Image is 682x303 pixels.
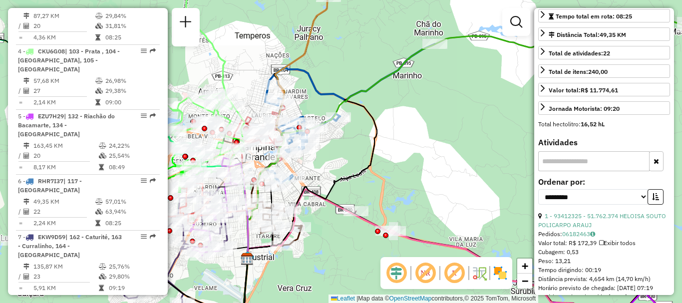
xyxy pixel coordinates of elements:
img: FAD Campina Grande [241,252,254,265]
i: % de utilização da cubagem [95,23,103,29]
em: Rota exportada [150,113,156,119]
td: / [18,21,23,31]
div: Distância prevista: 4,654 km (14,70 km/h) [538,275,670,284]
strong: 16,52 hL [581,120,605,128]
img: Fluxo de ruas [471,265,487,281]
em: Rota exportada [150,178,156,184]
button: Ordem crescente [648,189,664,205]
i: % de utilização da cubagem [95,88,103,94]
a: Leaflet [331,295,355,302]
td: 57,68 KM [33,76,95,86]
td: 4,36 KM [33,32,95,42]
i: Total de Atividades [23,209,29,215]
i: Observações [590,231,595,237]
div: Map data © contributors,© 2025 TomTom, Microsoft [329,295,538,303]
span: | 132 - Riachão do Bacamarte, 134 - [GEOGRAPHIC_DATA] [18,112,115,138]
i: Distância Total [23,13,29,19]
td: 24,22% [108,141,156,151]
em: Opções [141,48,147,54]
span: Exibir NR [413,261,437,285]
td: 29,84% [105,11,155,21]
td: 23 [33,272,98,282]
div: Horário previsto de saída: [DATE] 07:23 [538,293,670,302]
a: Exibir filtros [506,12,526,32]
i: % de utilização da cubagem [99,153,106,159]
td: = [18,32,23,42]
div: Tempo dirigindo: 00:19 [538,266,670,275]
span: Total de atividades: [549,49,610,57]
td: / [18,151,23,161]
span: Cubagem: 0,53 [538,248,579,256]
div: Valor total: R$ 172,39 [538,239,670,248]
h4: Atividades [538,138,670,147]
span: | 162 - Caturité, 163 - Curralinho, 164 - [GEOGRAPHIC_DATA] [18,233,122,259]
span: EKW9D59 [38,233,65,241]
div: Horário previsto de chegada: [DATE] 07:19 [538,284,670,293]
td: 20 [33,151,98,161]
td: 08:25 [105,218,155,228]
td: 57,01% [105,197,155,207]
div: Total de itens: [549,67,608,76]
strong: R$ 11.774,61 [581,86,618,94]
td: 49,35 KM [33,197,95,207]
td: 87,27 KM [33,11,95,21]
td: 20 [33,21,95,31]
i: Distância Total [23,199,29,205]
td: 25,54% [108,151,156,161]
span: Tempo total em rota: 08:25 [556,12,632,20]
td: 08:25 [105,32,155,42]
i: Total de Atividades [23,274,29,280]
td: 2,14 KM [33,97,95,107]
div: Jornada Motorista: 09:20 [549,104,620,113]
span: CKU6G08 [38,47,65,55]
td: / [18,86,23,96]
span: Peso: 13,21 [538,257,571,265]
td: 31,81% [105,21,155,31]
strong: 240,00 [588,68,608,75]
a: Zoom in [517,259,532,274]
td: 08:49 [108,162,156,172]
div: Total hectolitro: [538,120,670,129]
i: % de utilização do peso [99,264,106,270]
i: Distância Total [23,78,29,84]
td: 22 [33,207,95,217]
td: 29,38% [105,86,155,96]
a: OpenStreetMap [389,295,432,302]
span: | 117 - [GEOGRAPHIC_DATA] [18,177,82,194]
em: Rota exportada [150,234,156,240]
a: Zoom out [517,274,532,289]
a: Total de atividades:22 [538,46,670,59]
td: = [18,97,23,107]
a: Distância Total:49,35 KM [538,27,670,41]
td: 5,91 KM [33,283,98,293]
span: EZU7H29 [38,112,64,120]
i: Tempo total em rota [95,220,100,226]
label: Ordenar por: [538,176,670,188]
img: CDD Campina Grande [241,253,254,266]
a: Total de itens:240,00 [538,64,670,78]
td: / [18,207,23,217]
i: Distância Total [23,264,29,270]
img: Exibir/Ocultar setores [492,265,508,281]
i: Distância Total [23,143,29,149]
span: 7 - [18,233,122,259]
i: Tempo total em rota [95,99,100,105]
em: Opções [141,234,147,240]
td: = [18,162,23,172]
i: Total de Atividades [23,23,29,29]
strong: 22 [603,49,610,57]
a: Jornada Motorista: 09:20 [538,101,670,115]
td: = [18,283,23,293]
img: ZUMPY [241,251,254,264]
span: 5 - [18,112,115,138]
a: Tempo total em rota: 08:25 [538,9,670,22]
span: Exibir todos [599,239,636,247]
td: 63,94% [105,207,155,217]
td: 09:00 [105,97,155,107]
td: 26,98% [105,76,155,86]
td: 2,24 KM [33,218,95,228]
span: | 103 - Prata , 104 - [GEOGRAPHIC_DATA], 105 - [GEOGRAPHIC_DATA] [18,47,120,73]
span: − [522,275,528,287]
i: Total de Atividades [23,153,29,159]
td: 25,76% [108,262,156,272]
